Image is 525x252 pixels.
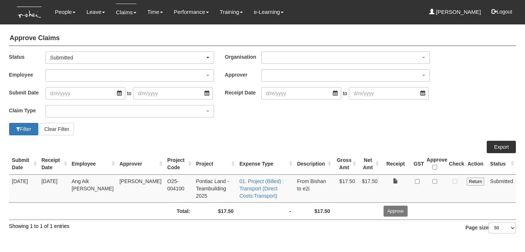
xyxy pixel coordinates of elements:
select: Page size [489,222,516,233]
th: Approve [424,153,446,175]
th: Submit Date : activate to sort column ascending [9,153,39,175]
input: d/m/yyyy [349,87,429,100]
button: Filter [9,123,38,135]
a: Leave [86,4,105,20]
td: $17.50 [294,202,333,220]
th: Project : activate to sort column ascending [193,153,237,175]
label: Claim Type [9,105,46,116]
a: Export [487,141,516,153]
th: Employee : activate to sort column ascending [69,153,117,175]
input: d/m/yyyy [133,87,213,100]
th: Check [446,153,464,175]
th: Status : activate to sort column ascending [487,153,516,175]
input: Approve [384,206,408,217]
th: GST [411,153,424,175]
th: Receipt Date : activate to sort column ascending [39,153,69,175]
td: Total: [69,202,193,220]
th: Approver : activate to sort column ascending [117,153,164,175]
input: Return [467,178,484,186]
button: Submitted [46,51,214,64]
button: Clear Filter [39,123,74,135]
th: Action [464,153,487,175]
div: Submitted [50,54,205,61]
th: Gross Amt : activate to sort column ascending [333,153,358,175]
span: to [125,87,133,100]
th: Description : activate to sort column ascending [294,153,333,175]
td: [PERSON_NAME] [117,174,164,202]
label: Employee [9,69,46,80]
h4: Approve Claims [9,31,516,46]
td: Pontiac Land - Teambuilding 2025 [193,174,237,202]
a: [PERSON_NAME] [429,4,481,20]
label: Receipt Date [225,87,261,98]
td: $17.50 [333,174,358,202]
input: d/m/yyyy [261,87,341,100]
td: From Bishan to e2i [294,174,333,202]
td: [DATE] [39,174,69,202]
td: [DATE] [9,174,39,202]
span: to [341,87,349,100]
button: Logout [486,3,517,20]
label: Status [9,51,46,62]
td: $17.50 [358,174,381,202]
label: Organisation [225,51,261,62]
a: 01. Project (Billed) : Transport (Direct Costs:Transport) [240,178,284,199]
input: d/m/yyyy [46,87,125,100]
a: Time [147,4,163,20]
td: O25-004100 [164,174,193,202]
label: Approver [225,69,261,80]
a: e-Learning [254,4,284,20]
a: Claims [116,4,136,21]
th: Expense Type : activate to sort column ascending [237,153,294,175]
th: Project Code : activate to sort column ascending [164,153,193,175]
a: People [55,4,75,20]
iframe: chat widget [494,223,518,245]
th: Receipt [381,153,411,175]
a: Training [220,4,243,20]
a: Performance [174,4,209,20]
td: Submitted [487,174,516,202]
label: Page size [466,222,516,233]
label: Submit Date [9,87,46,98]
td: - [237,202,294,220]
td: $17.50 [193,202,237,220]
th: Net Amt : activate to sort column ascending [358,153,381,175]
td: Ang Aik [PERSON_NAME] [69,174,117,202]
